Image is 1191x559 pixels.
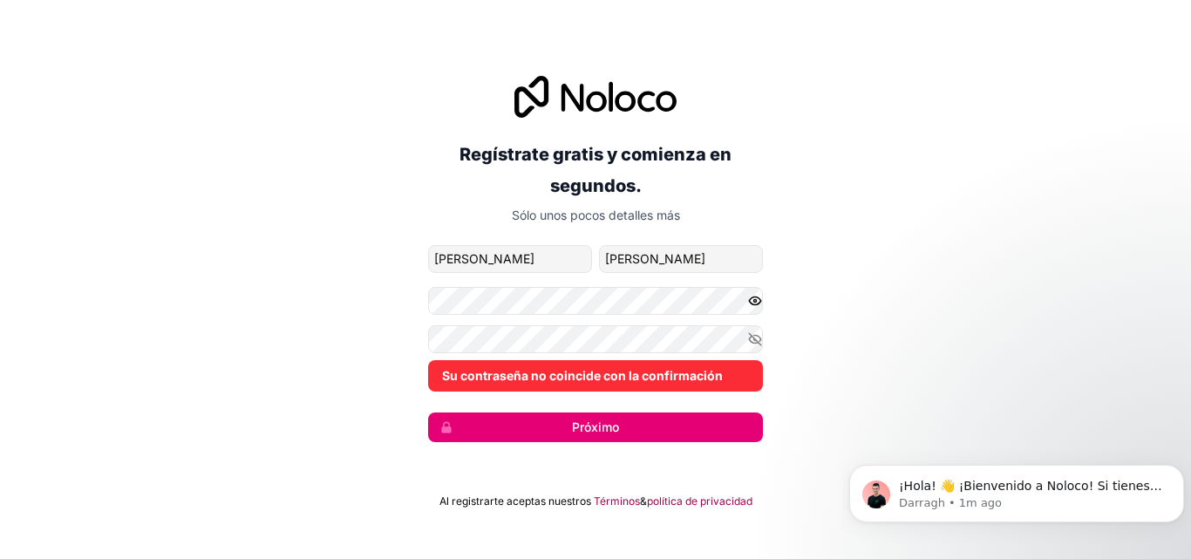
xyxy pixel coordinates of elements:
[512,208,680,222] font: Sólo unos pocos detalles más
[640,494,647,508] font: &
[842,428,1191,550] iframe: Mensaje de notificaciones del intercomunicador
[599,245,763,273] input: apellido
[572,419,619,434] font: Próximo
[439,494,591,508] font: Al registrarte aceptas nuestros
[647,494,752,508] a: política de privacidad
[594,494,640,508] a: Términos
[459,144,732,196] font: Regístrate gratis y comienza en segundos.
[442,368,723,383] font: Su contraseña no coincide con la confirmación
[428,412,763,442] button: Próximo
[647,494,752,508] font: política de privacidad
[428,287,763,315] input: Contraseña
[594,494,640,508] font: Términos
[428,245,592,273] input: nombre de pila
[428,325,763,353] input: Confirmar Contraseña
